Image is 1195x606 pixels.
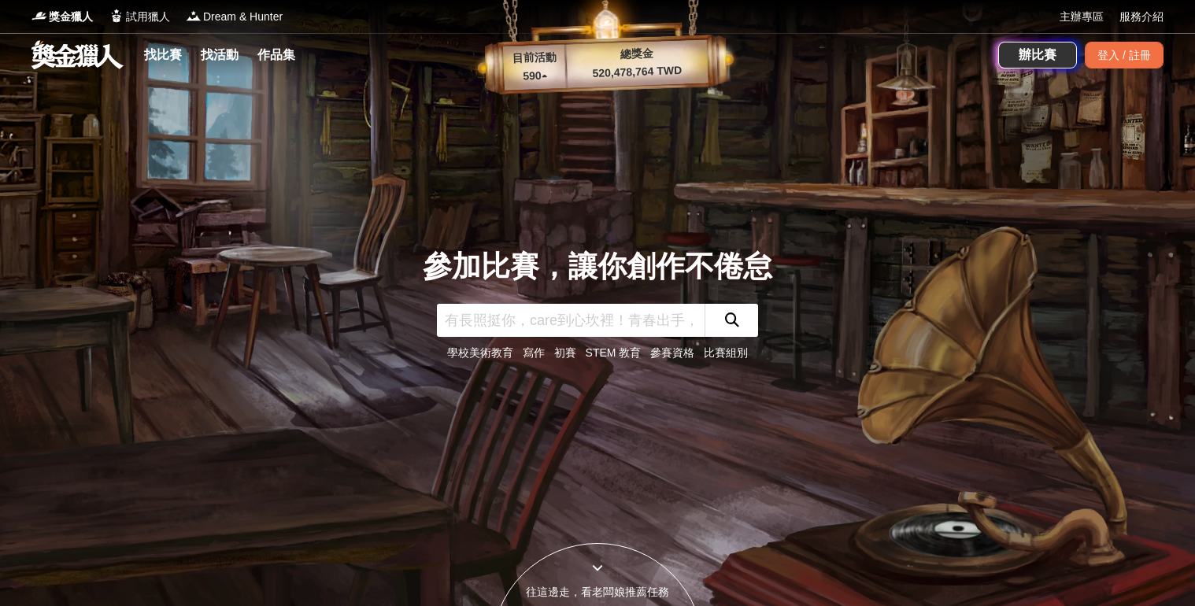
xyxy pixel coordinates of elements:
[31,9,93,25] a: Logo獎金獵人
[566,61,708,83] p: 520,478,764 TWD
[447,346,513,359] a: 學校美術教育
[423,245,772,289] div: 參加比賽，讓你創作不倦怠
[502,49,566,68] p: 目前活動
[109,9,170,25] a: Logo試用獵人
[437,304,705,337] input: 有長照挺你，care到心坎裡！青春出手，拍出照顧 影音徵件活動
[1085,42,1164,68] div: 登入 / 註冊
[554,346,576,359] a: 初賽
[998,42,1077,68] a: 辦比賽
[186,9,283,25] a: LogoDream & Hunter
[138,44,188,66] a: 找比賽
[251,44,302,66] a: 作品集
[49,9,93,25] span: 獎金獵人
[586,346,642,359] a: STEM 教育
[109,8,124,24] img: Logo
[565,43,708,65] p: 總獎金
[1119,9,1164,25] a: 服務介紹
[194,44,245,66] a: 找活動
[523,346,545,359] a: 寫作
[186,8,202,24] img: Logo
[492,584,703,600] div: 往這邊走，看老闆娘推薦任務
[650,346,694,359] a: 參賽資格
[503,67,567,86] p: 590 ▴
[31,8,47,24] img: Logo
[1060,9,1104,25] a: 主辦專區
[203,9,283,25] span: Dream & Hunter
[126,9,170,25] span: 試用獵人
[704,346,748,359] a: 比賽組別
